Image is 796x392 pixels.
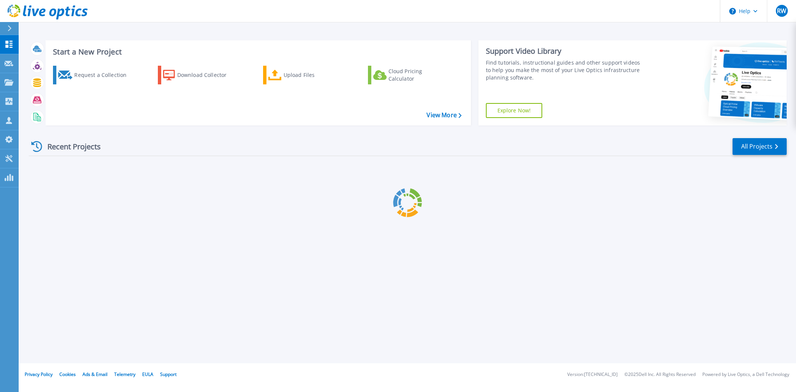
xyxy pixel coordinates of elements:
[388,68,448,83] div: Cloud Pricing Calculator
[82,371,107,377] a: Ads & Email
[263,66,346,84] a: Upload Files
[59,371,76,377] a: Cookies
[486,46,644,56] div: Support Video Library
[368,66,451,84] a: Cloud Pricing Calculator
[284,68,343,83] div: Upload Files
[160,371,177,377] a: Support
[177,68,237,83] div: Download Collector
[702,372,789,377] li: Powered by Live Optics, a Dell Technology
[733,138,787,155] a: All Projects
[25,371,53,377] a: Privacy Policy
[53,48,461,56] h3: Start a New Project
[427,112,461,119] a: View More
[624,372,696,377] li: © 2025 Dell Inc. All Rights Reserved
[777,8,786,14] span: RW
[158,66,241,84] a: Download Collector
[142,371,153,377] a: EULA
[486,59,644,81] div: Find tutorials, instructional guides and other support videos to help you make the most of your L...
[567,372,618,377] li: Version: [TECHNICAL_ID]
[53,66,136,84] a: Request a Collection
[29,137,111,156] div: Recent Projects
[486,103,543,118] a: Explore Now!
[114,371,135,377] a: Telemetry
[74,68,134,83] div: Request a Collection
